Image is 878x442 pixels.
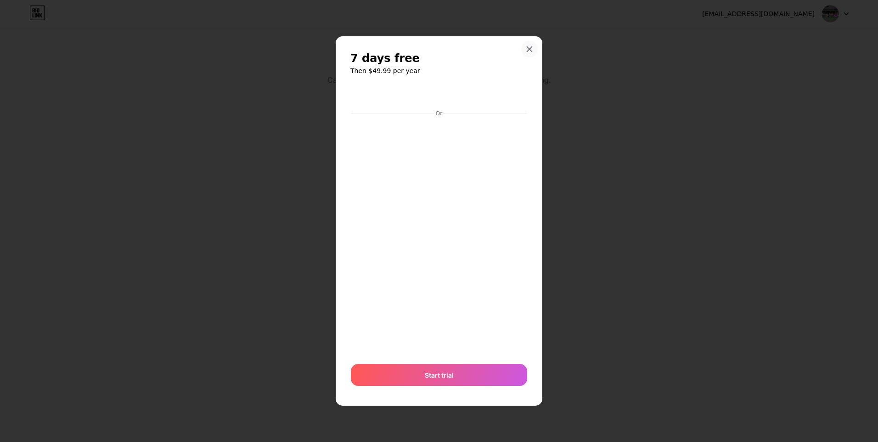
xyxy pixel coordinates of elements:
iframe: Quadro seguro de entrada do pagamento [349,118,529,355]
iframe: Quadro seguro do botão de pagamento [351,85,527,107]
div: Or [434,110,444,117]
span: Start trial [425,370,454,380]
span: 7 days free [350,51,420,66]
h6: Then $49.99 per year [350,66,528,75]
